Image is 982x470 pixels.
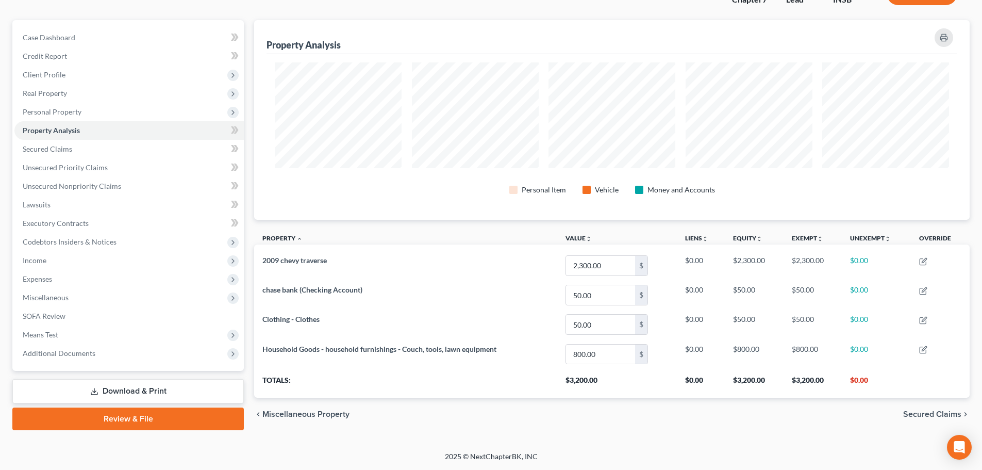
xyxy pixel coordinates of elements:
a: Property expand_less [262,234,303,242]
span: Executory Contracts [23,219,89,228]
a: Property Analysis [14,121,244,140]
i: unfold_more [586,236,592,242]
span: 2009 chevy traverse [262,256,327,265]
a: Lawsuits [14,196,244,214]
button: Secured Claims chevron_right [903,410,970,418]
div: 2025 © NextChapterBK, INC [197,451,785,470]
th: $0.00 [677,369,725,398]
td: $50.00 [725,310,784,339]
a: Equityunfold_more [733,234,762,242]
span: Property Analysis [23,126,80,135]
span: Miscellaneous Property [262,410,349,418]
span: Real Property [23,89,67,98]
td: $0.00 [842,339,911,369]
td: $0.00 [842,281,911,310]
div: $ [635,315,647,334]
span: Secured Claims [23,144,72,153]
td: $50.00 [725,281,784,310]
td: $0.00 [677,251,725,280]
a: Liensunfold_more [685,234,708,242]
i: chevron_left [254,410,262,418]
input: 0.00 [566,256,635,275]
input: 0.00 [566,285,635,305]
a: Download & Print [12,379,244,403]
input: 0.00 [566,345,635,364]
i: expand_less [296,236,303,242]
span: Unsecured Nonpriority Claims [23,182,121,190]
a: Unexemptunfold_more [850,234,891,242]
span: Income [23,256,46,265]
div: Money and Accounts [647,185,715,195]
div: $ [635,285,647,305]
a: Executory Contracts [14,214,244,233]
a: Unsecured Priority Claims [14,158,244,177]
td: $0.00 [842,251,911,280]
span: Household Goods - household furnishings - Couch, tools, lawn equipment [262,345,496,353]
i: unfold_more [885,236,891,242]
td: $2,300.00 [725,251,784,280]
td: $50.00 [784,281,842,310]
span: Credit Report [23,52,67,60]
a: SOFA Review [14,307,244,326]
span: Unsecured Priority Claims [23,163,108,172]
div: Personal Item [522,185,566,195]
span: Clothing - Clothes [262,315,320,323]
a: Review & File [12,408,244,430]
button: chevron_left Miscellaneous Property [254,410,349,418]
i: unfold_more [702,236,708,242]
td: $0.00 [842,310,911,339]
a: Exemptunfold_more [792,234,823,242]
span: Case Dashboard [23,33,75,42]
td: $2,300.00 [784,251,842,280]
td: $800.00 [784,339,842,369]
div: Property Analysis [267,39,341,51]
input: 0.00 [566,315,635,334]
span: Personal Property [23,107,81,116]
td: $0.00 [677,281,725,310]
span: Lawsuits [23,200,51,209]
i: unfold_more [756,236,762,242]
i: unfold_more [817,236,823,242]
span: Means Test [23,330,58,339]
th: Totals: [254,369,557,398]
div: $ [635,345,647,364]
td: $50.00 [784,310,842,339]
i: chevron_right [961,410,970,418]
a: Secured Claims [14,140,244,158]
span: Client Profile [23,70,65,79]
a: Credit Report [14,47,244,66]
th: Override [911,228,970,251]
td: $800.00 [725,339,784,369]
th: $3,200.00 [725,369,784,398]
div: Vehicle [595,185,619,195]
span: Miscellaneous [23,293,69,302]
span: chase bank (Checking Account) [262,285,362,294]
th: $3,200.00 [784,369,842,398]
span: Additional Documents [23,349,95,358]
td: $0.00 [677,339,725,369]
a: Case Dashboard [14,28,244,47]
div: Open Intercom Messenger [947,435,972,460]
th: $3,200.00 [557,369,677,398]
a: Unsecured Nonpriority Claims [14,177,244,196]
a: Valueunfold_more [565,234,592,242]
th: $0.00 [842,369,911,398]
div: $ [635,256,647,275]
span: Secured Claims [903,410,961,418]
span: Codebtors Insiders & Notices [23,237,116,246]
span: SOFA Review [23,312,65,320]
span: Expenses [23,274,52,283]
td: $0.00 [677,310,725,339]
